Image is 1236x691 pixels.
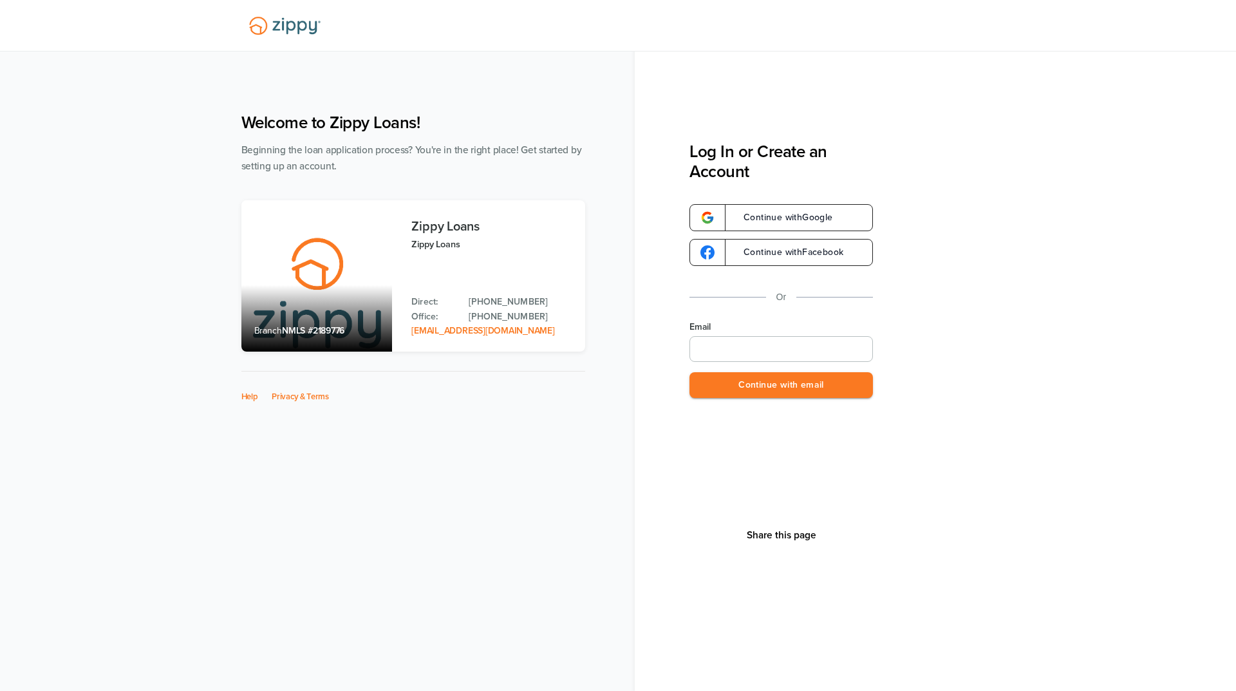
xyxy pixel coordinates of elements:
[241,11,328,41] img: Lender Logo
[411,295,456,309] p: Direct:
[776,289,787,305] p: Or
[411,325,554,336] a: Email Address: zippyguide@zippymh.com
[689,336,873,362] input: Email Address
[411,237,572,252] p: Zippy Loans
[282,325,344,336] span: NMLS #2189776
[241,113,585,133] h1: Welcome to Zippy Loans!
[700,211,715,225] img: google-logo
[731,213,833,222] span: Continue with Google
[241,144,582,172] span: Beginning the loan application process? You're in the right place! Get started by setting up an a...
[689,321,873,334] label: Email
[254,325,283,336] span: Branch
[689,142,873,182] h3: Log In or Create an Account
[743,529,820,542] button: Share This Page
[689,372,873,399] button: Continue with email
[700,245,715,260] img: google-logo
[411,310,456,324] p: Office:
[272,392,329,402] a: Privacy & Terms
[731,248,843,257] span: Continue with Facebook
[241,392,258,402] a: Help
[469,310,572,324] a: Office Phone: 512-975-2947
[689,204,873,231] a: google-logoContinue withGoogle
[469,295,572,309] a: Direct Phone: 512-975-2947
[411,220,572,234] h3: Zippy Loans
[689,239,873,266] a: google-logoContinue withFacebook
